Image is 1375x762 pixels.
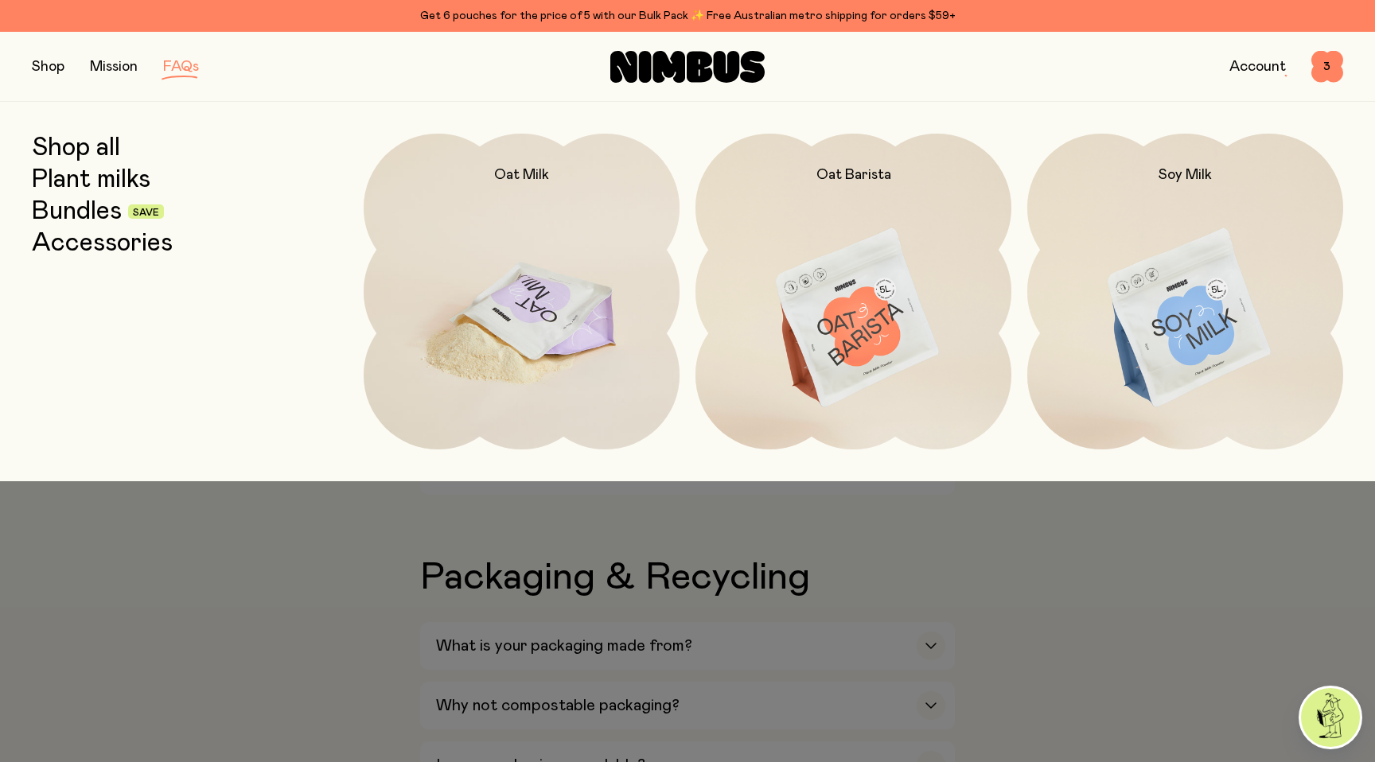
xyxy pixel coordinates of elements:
a: Oat Milk [364,134,680,449]
a: Account [1229,60,1286,74]
a: Bundles [32,197,122,226]
a: Shop all [32,134,120,162]
a: Accessories [32,229,173,258]
img: agent [1301,688,1360,747]
span: Save [133,208,159,217]
a: Mission [90,60,138,74]
h2: Oat Barista [816,165,891,185]
a: Plant milks [32,165,150,194]
a: Oat Barista [695,134,1011,449]
h2: Soy Milk [1159,165,1212,185]
h2: Oat Milk [494,165,549,185]
div: Get 6 pouches for the price of 5 with our Bulk Pack ✨ Free Australian metro shipping for orders $59+ [32,6,1343,25]
button: 3 [1311,51,1343,83]
a: Soy Milk [1027,134,1343,449]
a: FAQs [163,60,199,74]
